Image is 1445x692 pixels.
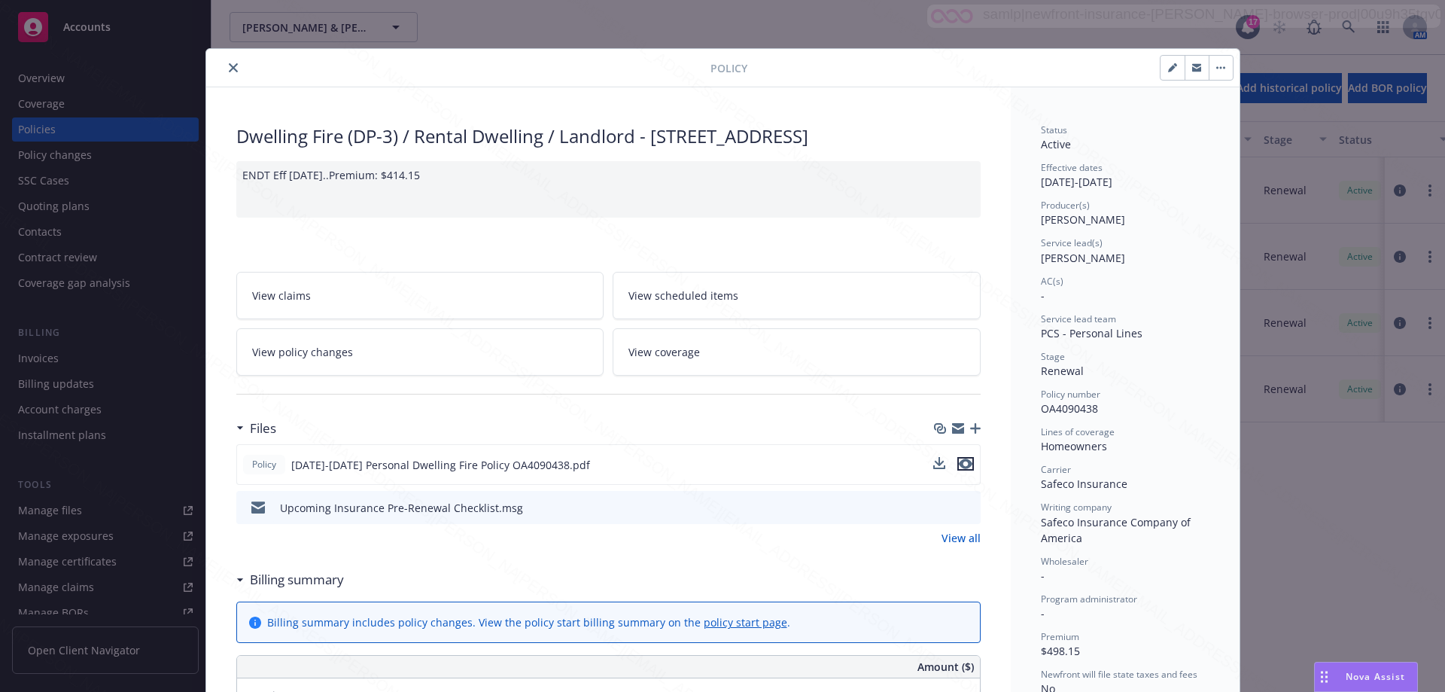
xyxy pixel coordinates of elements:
[236,419,276,438] div: Files
[1041,439,1107,453] span: Homeowners
[250,570,344,590] h3: Billing summary
[1041,275,1063,288] span: AC(s)
[1315,663,1334,691] div: Drag to move
[957,457,974,471] button: preview file
[1041,161,1209,190] div: [DATE] - [DATE]
[224,59,242,77] button: close
[1041,668,1197,681] span: Newfront will file state taxes and fees
[236,123,981,149] div: Dwelling Fire (DP-3) / Rental Dwelling / Landlord - [STREET_ADDRESS]
[291,457,590,473] span: [DATE]-[DATE] Personal Dwelling Fire Policy OA4090438.pdf
[250,419,276,438] h3: Files
[1041,236,1103,249] span: Service lead(s)
[628,288,738,303] span: View scheduled items
[917,659,974,675] span: Amount ($)
[1041,288,1045,303] span: -
[1314,662,1418,692] button: Nova Assist
[1041,199,1090,212] span: Producer(s)
[1041,251,1125,265] span: [PERSON_NAME]
[1041,388,1100,401] span: Policy number
[1041,312,1116,325] span: Service lead team
[1041,350,1065,363] span: Stage
[1041,630,1079,643] span: Premium
[252,344,353,360] span: View policy changes
[267,614,790,630] div: Billing summary includes policy changes. View the policy start billing summary on the .
[1041,326,1142,340] span: PCS - Personal Lines
[704,615,787,630] a: policy start page
[628,344,700,360] span: View coverage
[1041,569,1045,583] span: -
[613,272,981,319] a: View scheduled items
[236,272,604,319] a: View claims
[613,328,981,376] a: View coverage
[1041,515,1194,545] span: Safeco Insurance Company of America
[236,570,344,590] div: Billing summary
[1041,425,1115,438] span: Lines of coverage
[1041,137,1071,151] span: Active
[252,288,311,303] span: View claims
[1041,161,1103,174] span: Effective dates
[236,328,604,376] a: View policy changes
[942,530,981,546] a: View all
[1041,212,1125,227] span: [PERSON_NAME]
[1041,364,1084,378] span: Renewal
[961,500,975,516] button: preview file
[933,457,945,469] button: download file
[1041,463,1071,476] span: Carrier
[280,500,523,516] div: Upcoming Insurance Pre-Renewal Checklist.msg
[1041,501,1112,514] span: Writing company
[249,458,279,471] span: Policy
[937,500,949,516] button: download file
[933,457,945,473] button: download file
[1041,644,1080,658] span: $498.15
[1041,477,1127,491] span: Safeco Insurance
[1346,670,1405,683] span: Nova Assist
[1041,606,1045,620] span: -
[236,161,981,218] div: ENDT Eff [DATE]..Premium: $414.15
[1041,555,1088,568] span: Wholesaler
[1041,123,1067,136] span: Status
[1041,593,1137,605] span: Program administrator
[957,457,974,473] button: preview file
[710,60,747,76] span: Policy
[1041,401,1098,416] span: OA4090438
